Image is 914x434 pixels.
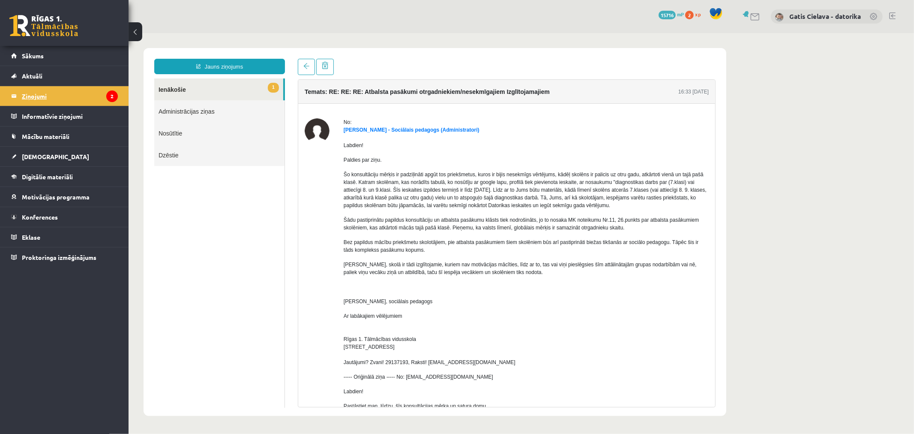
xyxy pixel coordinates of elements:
[106,90,118,102] i: 2
[22,153,89,160] span: [DEMOGRAPHIC_DATA]
[11,66,118,86] a: Aktuāli
[22,233,40,241] span: Eklase
[11,106,118,126] a: Informatīvie ziņojumi
[22,173,73,181] span: Digitālie materiāli
[22,213,58,221] span: Konferences
[22,253,96,261] span: Proktoringa izmēģinājums
[215,279,580,333] p: Ar labākajiem vēlējumiem Rīgas 1. Tālmācības vidusskola [STREET_ADDRESS] Jautājumi? Zvani! 291371...
[215,123,580,131] p: Paldies par ziņu.
[11,46,118,66] a: Sākums
[22,86,118,106] legend: Ziņojumi
[215,355,580,362] p: Labdien!
[9,15,78,36] a: Rīgas 1. Tālmācības vidusskola
[215,340,580,348] p: ----- Oriģinālā ziņa ----- No: [EMAIL_ADDRESS][DOMAIN_NAME]
[775,13,784,21] img: Gatis Cielava - datorika
[677,11,684,18] span: mP
[789,12,861,21] a: Gatis Cielava - datorika
[26,111,156,133] a: Dzēstie
[11,167,118,187] a: Digitālie materiāli
[22,106,118,126] legend: Informatīvie ziņojumi
[26,89,156,111] a: Nosūtītie
[215,265,580,272] p: [PERSON_NAME], sociālais pedagogs
[26,67,156,89] a: Administrācijas ziņas
[26,26,156,41] a: Jauns ziņojums
[26,45,155,67] a: 1Ienākošie
[215,183,580,199] p: Šādu pastiprinātu papildus konsultāciju un atbalsta pasākumu klāsts tiek nodrošināts, jo to nosak...
[22,133,69,140] span: Mācību materiāli
[11,247,118,267] a: Proktoringa izmēģinājums
[685,11,694,19] span: 2
[176,85,201,110] img: Dagnija Gaubšteina - Sociālais pedagogs
[22,72,42,80] span: Aktuāli
[215,205,580,221] p: Bez papildus mācību priekšmetu skolotājiem, pie atbalsta pasākumiem šiem skolēniem būs arī pastip...
[215,228,580,243] p: [PERSON_NAME], skolā ir tādi izglītojamie, kuriem nav motivācijas mācīties, līdz ar to, tas vai v...
[11,127,118,146] a: Mācību materiāli
[659,11,684,18] a: 15716 mP
[215,85,580,93] div: No:
[11,147,118,166] a: [DEMOGRAPHIC_DATA]
[11,187,118,207] a: Motivācijas programma
[11,227,118,247] a: Eklase
[215,108,580,116] p: Labdien!
[11,86,118,106] a: Ziņojumi2
[550,55,580,63] div: 16:33 [DATE]
[11,207,118,227] a: Konferences
[659,11,676,19] span: 15716
[215,138,580,176] p: Šo konsultāciju mērķis ir padziļināti apgūt tos priekšmetus, kuros ir bijis nesekmīgs vērtējums, ...
[22,52,44,60] span: Sākums
[176,55,421,62] h4: Temats: RE: RE: RE: Atbalsta pasākumi otrgadniekiem/nesekmīgajiem Izglītojamajiem
[215,94,351,100] a: [PERSON_NAME] - Sociālais pedagogs (Administratori)
[139,50,150,60] span: 1
[22,193,90,201] span: Motivācijas programma
[215,369,580,377] p: Pastāstiet man, lūdzu, šīs konsultācijas mērķa un satura domu.
[695,11,701,18] span: xp
[685,11,705,18] a: 2 xp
